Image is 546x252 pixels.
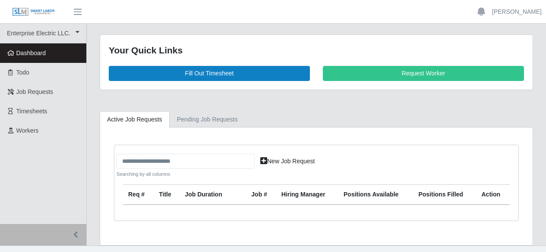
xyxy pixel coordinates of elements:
[246,185,276,205] th: Job #
[16,127,39,134] span: Workers
[117,171,255,178] small: Searching by all columns
[276,185,338,205] th: Hiring Manager
[100,111,170,128] a: Active Job Requests
[16,50,46,56] span: Dashboard
[109,66,310,81] a: Fill Out Timesheet
[16,108,47,115] span: Timesheets
[109,44,524,57] div: Your Quick Links
[255,154,321,169] a: New Job Request
[16,69,29,76] span: Todo
[16,88,54,95] span: Job Requests
[413,185,476,205] th: Positions Filled
[12,7,55,17] img: SLM Logo
[180,185,234,205] th: Job Duration
[154,185,180,205] th: Title
[123,185,154,205] th: Req #
[492,7,542,16] a: [PERSON_NAME]
[170,111,245,128] a: Pending Job Requests
[323,66,524,81] a: Request Worker
[338,185,413,205] th: Positions Available
[477,185,510,205] th: Action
